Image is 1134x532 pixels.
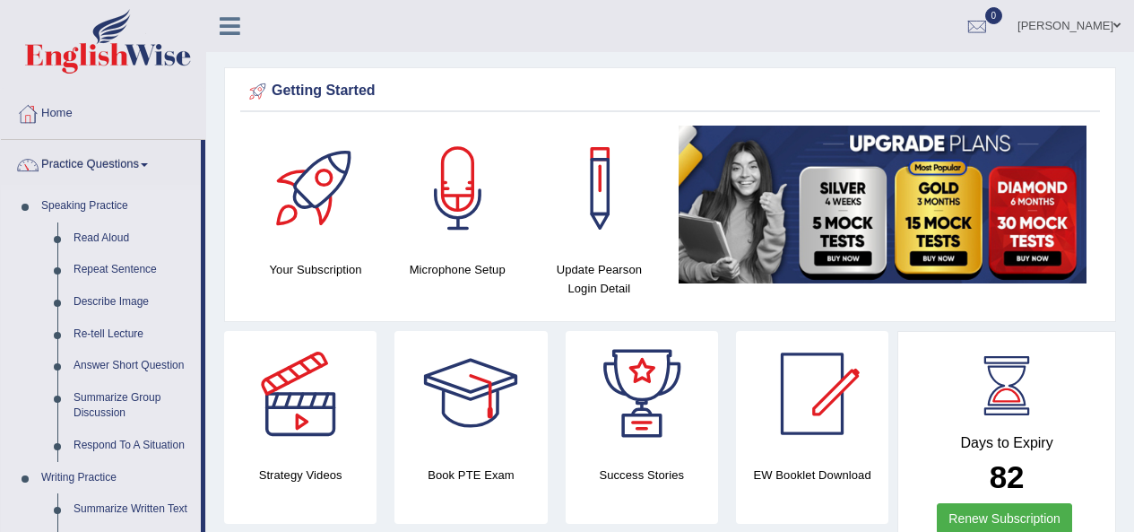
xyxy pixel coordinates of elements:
[1,89,205,134] a: Home
[65,222,201,255] a: Read Aloud
[566,466,718,484] h4: Success Stories
[537,260,661,298] h4: Update Pearson Login Detail
[394,466,547,484] h4: Book PTE Exam
[245,78,1095,105] div: Getting Started
[65,318,201,351] a: Re-tell Lecture
[65,286,201,318] a: Describe Image
[1,140,201,185] a: Practice Questions
[990,459,1025,494] b: 82
[254,260,377,279] h4: Your Subscription
[65,430,201,462] a: Respond To A Situation
[33,190,201,222] a: Speaking Practice
[65,254,201,286] a: Repeat Sentence
[33,462,201,494] a: Writing Practice
[736,466,888,484] h4: EW Booklet Download
[65,493,201,526] a: Summarize Written Text
[918,435,1095,451] h4: Days to Expiry
[224,466,377,484] h4: Strategy Videos
[679,126,1086,283] img: small5.jpg
[65,350,201,382] a: Answer Short Question
[65,382,201,430] a: Summarize Group Discussion
[395,260,519,279] h4: Microphone Setup
[985,7,1003,24] span: 0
